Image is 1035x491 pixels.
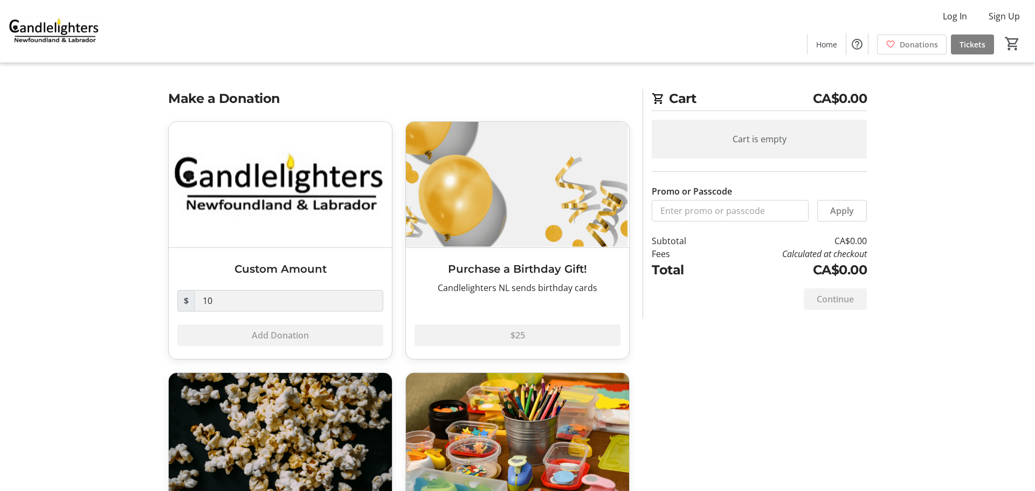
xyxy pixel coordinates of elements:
span: Tickets [960,39,985,50]
td: Subtotal [652,234,714,247]
span: Donations [900,39,938,50]
span: Apply [830,204,854,217]
h3: Custom Amount [177,261,383,277]
td: CA$0.00 [714,234,867,247]
span: $ [177,290,195,312]
td: CA$0.00 [714,260,867,280]
td: Total [652,260,714,280]
input: Enter promo or passcode [652,200,809,222]
h2: Make a Donation [168,89,630,108]
a: Tickets [951,34,994,54]
span: Sign Up [989,10,1020,23]
td: Calculated at checkout [714,247,867,260]
h3: Purchase a Birthday Gift! [415,261,620,277]
button: Cart [1003,34,1022,53]
img: Purchase a Birthday Gift! [406,122,629,247]
h2: Cart [652,89,867,111]
button: Help [846,33,868,55]
td: Fees [652,247,714,260]
span: Log In [943,10,967,23]
button: Sign Up [980,8,1029,25]
a: Home [808,34,846,54]
img: Candlelighters Newfoundland and Labrador's Logo [6,4,102,58]
div: Cart is empty [652,120,867,158]
input: Donation Amount [194,290,383,312]
img: Custom Amount [169,122,392,247]
button: Log In [934,8,976,25]
label: Promo or Passcode [652,185,732,198]
span: CA$0.00 [813,89,867,108]
span: Home [816,39,837,50]
a: Donations [877,34,947,54]
button: Apply [817,200,867,222]
div: Candlelighters NL sends birthday cards [415,281,620,294]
